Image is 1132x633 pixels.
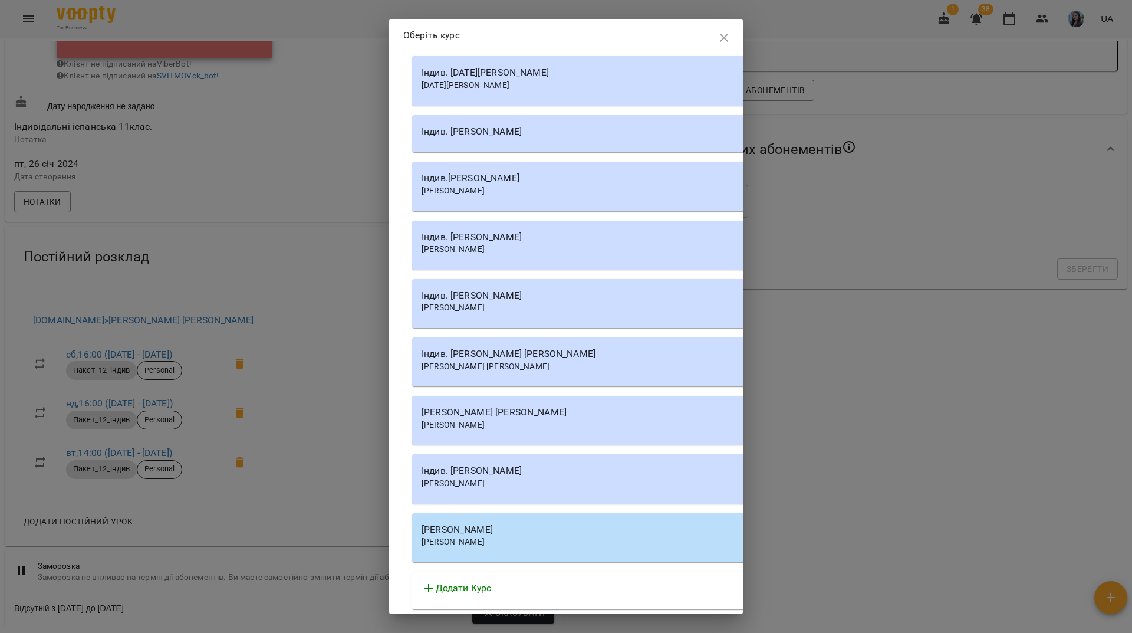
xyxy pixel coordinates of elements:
[422,171,1075,185] div: Індив.[PERSON_NAME]
[422,124,1075,139] div: Індив. [PERSON_NAME]
[422,405,1075,419] div: [PERSON_NAME] [PERSON_NAME]
[422,523,1075,537] div: [PERSON_NAME]
[436,581,492,595] p: Додати Курс
[422,420,485,429] span: [PERSON_NAME]
[422,347,1075,361] div: Індив. [PERSON_NAME] [PERSON_NAME]
[422,464,1075,478] div: Індив. [PERSON_NAME]
[403,28,460,42] p: Оберіть курс
[422,362,549,371] span: [PERSON_NAME] [PERSON_NAME]
[422,186,485,195] span: [PERSON_NAME]
[422,230,1075,244] div: Індив. [PERSON_NAME]
[422,80,509,90] span: [DATE][PERSON_NAME]
[422,303,485,312] span: [PERSON_NAME]
[422,244,485,254] span: [PERSON_NAME]
[422,65,1075,80] div: Індив. [DATE][PERSON_NAME]
[422,288,1075,303] div: Індив. [PERSON_NAME]
[422,537,485,546] span: [PERSON_NAME]
[422,478,485,488] span: [PERSON_NAME]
